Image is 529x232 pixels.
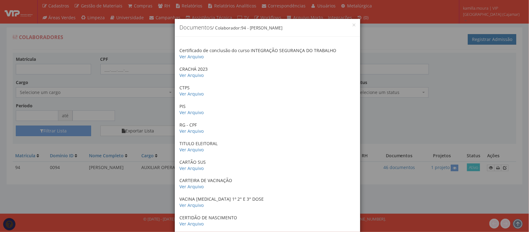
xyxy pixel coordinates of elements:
[179,54,204,60] a: Ver Arquivo
[179,66,355,78] p: CRACHÁ 2023
[179,221,204,227] a: Ver Arquivo
[179,184,204,190] a: Ver Arquivo
[179,159,355,172] p: CARTÃO SUS
[179,128,204,134] a: Ver Arquivo
[179,202,204,208] a: Ver Arquivo
[179,91,204,97] a: Ver Arquivo
[179,165,204,171] a: Ver Arquivo
[179,141,355,153] p: TITULO ELEITORAL
[179,122,355,134] p: RG - CPF
[179,47,355,60] p: Certificado de conclusão do curso INTEGRAÇÃO SEGURANÇA DO TRABALHO
[179,24,355,32] h4: Documentos
[353,24,355,26] button: Close
[241,25,282,31] span: 94 - [PERSON_NAME]
[179,103,355,116] p: PIS
[179,72,204,78] a: Ver Arquivo
[179,177,355,190] p: CARTEIRA DE VACINAÇÃO
[179,196,355,208] p: VACINA [MEDICAL_DATA] 1º 2° E 3° DOSE
[212,25,282,31] small: / Colaborador:
[179,109,204,115] a: Ver Arquivo
[179,85,355,97] p: CTPS
[179,215,355,227] p: CERTIDÃO DE NASCIMENTO
[179,147,204,153] a: Ver Arquivo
